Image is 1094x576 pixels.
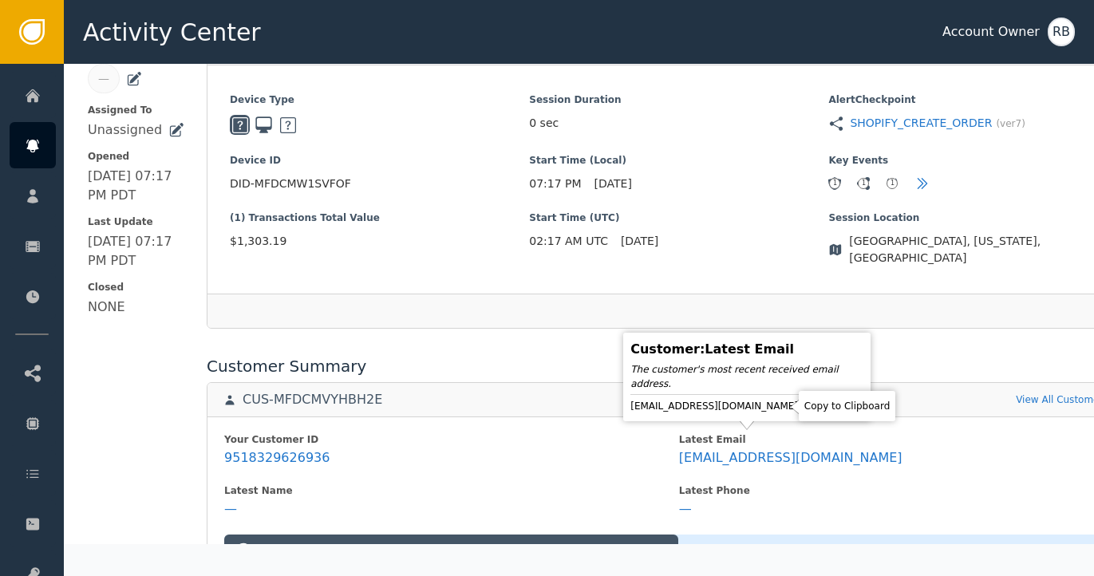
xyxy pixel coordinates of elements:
span: 02:17 AM UTC [529,233,608,250]
div: [DATE] 07:17 PM PDT [88,167,184,205]
span: Device Type [230,93,529,107]
div: — [224,501,237,517]
span: $1,303.19 [230,233,529,250]
div: 1 [829,178,840,189]
div: The customer's most recent received email address. [630,362,863,391]
span: Device ID [230,153,529,168]
span: Activity Center [83,14,261,50]
div: Account Owner [942,22,1040,41]
span: Assigned To [88,103,184,117]
div: Customer : Latest Email [630,340,863,359]
div: — [98,70,109,87]
button: View Customer Identity [224,535,678,571]
div: 1 [887,178,898,189]
div: [DATE] 07:17 PM PDT [88,232,184,270]
span: Session Duration [529,93,828,107]
span: 07:17 PM [529,176,581,192]
span: Opened [88,149,184,164]
span: Last Update [88,215,184,229]
div: 9518329626936 [224,450,330,466]
div: NONE [88,298,125,317]
span: (ver 7 ) [996,116,1025,131]
div: Your Customer ID [224,432,679,447]
div: — [679,501,692,517]
span: DID-MFDCMW1SVFOF [230,176,529,192]
div: 1 [858,178,869,189]
div: Unassigned [88,120,162,140]
span: (1) Transactions Total Value [230,211,529,225]
a: SHOPIFY_CREATE_ORDER [850,115,992,132]
div: [EMAIL_ADDRESS][DOMAIN_NAME] [630,398,863,414]
div: CUS-MFDCMVYHBH2E [243,392,382,408]
span: Start Time (Local) [529,153,828,168]
button: RB [1048,18,1075,46]
span: Start Time (UTC) [529,211,828,225]
span: [DATE] [621,233,658,250]
div: View Customer Identity [264,543,413,562]
span: 0 sec [529,115,559,132]
div: Copy to Clipboard [803,395,891,417]
span: [DATE] [594,176,632,192]
div: Latest Name [224,483,679,498]
span: Closed [88,280,184,294]
div: [EMAIL_ADDRESS][DOMAIN_NAME] [679,450,902,466]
